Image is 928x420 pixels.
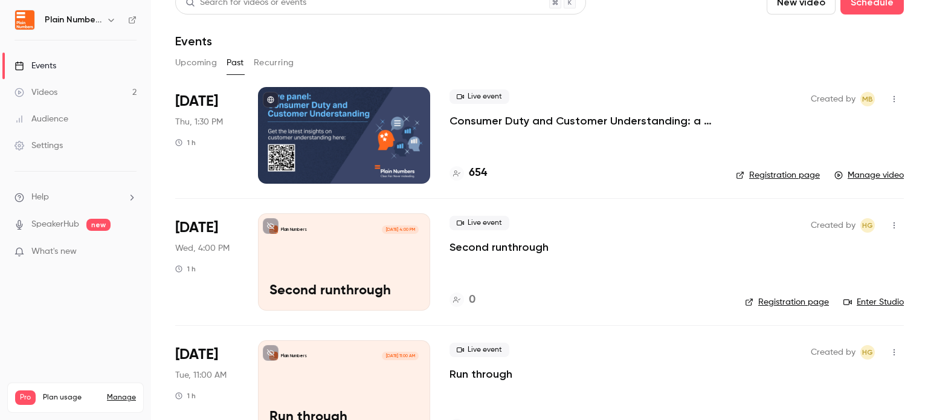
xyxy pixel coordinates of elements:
span: [DATE] [175,92,218,111]
button: Recurring [254,53,294,73]
span: Thu, 1:30 PM [175,116,223,128]
a: Manage video [834,169,904,181]
div: 1 h [175,391,196,401]
a: Second runthrough [449,240,549,254]
a: Registration page [736,169,820,181]
span: [DATE] 4:00 PM [382,225,418,234]
button: Upcoming [175,53,217,73]
span: Live event [449,216,509,230]
a: Second runthrough Plain Numbers[DATE] 4:00 PMSecond runthrough [258,213,430,310]
iframe: Noticeable Trigger [122,247,137,257]
a: 0 [449,292,475,308]
div: Events [14,60,56,72]
span: Plan usage [43,393,100,402]
span: MB [862,92,873,106]
div: Settings [14,140,63,152]
div: 1 h [175,138,196,147]
span: Tue, 11:00 AM [175,369,227,381]
span: Wed, 4:00 PM [175,242,230,254]
div: 1 h [175,264,196,274]
a: Consumer Duty and Customer Understanding: a live discussion with the FCA including examples of go... [449,114,717,128]
span: Help [31,191,49,204]
span: Live event [449,343,509,357]
span: new [86,219,111,231]
div: Videos [14,86,57,99]
span: Created by [811,92,855,106]
span: Pro [15,390,36,405]
span: What's new [31,245,77,258]
span: Live event [449,89,509,104]
a: Enter Studio [843,296,904,308]
div: Audience [14,113,68,125]
a: Registration page [745,296,829,308]
span: Holly Godsland [860,345,875,360]
p: Plain Numbers [281,227,307,233]
a: Run through [449,367,512,381]
img: Plain Numbers [15,10,34,30]
a: 654 [449,165,487,181]
span: [DATE] [175,345,218,364]
span: Created by [811,218,855,233]
h6: Plain Numbers [45,14,101,26]
h1: Events [175,34,212,48]
a: Manage [107,393,136,402]
p: Plain Numbers [281,353,307,359]
a: SpeakerHub [31,218,79,231]
button: Past [227,53,244,73]
span: HG [862,218,873,233]
span: HG [862,345,873,360]
div: May 15 Thu, 1:30 PM (Europe/London) [175,87,239,184]
h4: 654 [469,165,487,181]
p: Second runthrough [269,283,419,299]
li: help-dropdown-opener [14,191,137,204]
span: [DATE] [175,218,218,237]
h4: 0 [469,292,475,308]
span: Holly Godsland [860,218,875,233]
span: Mark Brown [860,92,875,106]
span: [DATE] 11:00 AM [382,352,418,360]
span: Created by [811,345,855,360]
div: May 14 Wed, 4:00 PM (Europe/London) [175,213,239,310]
